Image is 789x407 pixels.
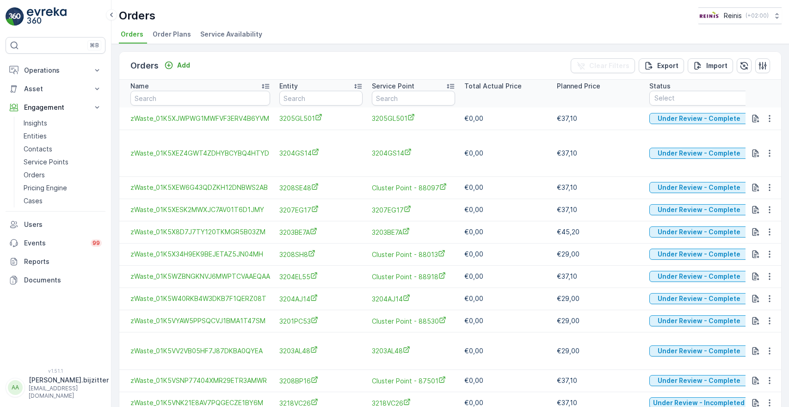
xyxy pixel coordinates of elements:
button: Under Review - Complete [649,315,761,326]
a: Users [6,215,105,234]
a: 3204AJ14 [279,294,363,304]
span: 3204GS14 [279,148,363,158]
span: Cluster Point - 88013 [372,250,455,259]
button: Engagement [6,98,105,117]
span: €0,00 [464,149,483,157]
a: Contacts [20,143,105,156]
a: 3203BE7A [279,227,363,237]
a: zWaste_01K5XESK2MWXJC7AV01T6D1JMY [130,205,270,214]
p: Orders [130,59,159,72]
p: Add [177,61,190,70]
span: €0,00 [464,347,483,355]
span: Order Plans [153,30,191,39]
p: Orders [24,170,45,180]
a: 3208SE48 [279,183,363,193]
p: Name [130,81,149,91]
button: Under Review - Complete [649,113,761,124]
span: €37,10 [557,183,577,191]
a: Reports [6,252,105,271]
p: Total Actual Price [464,81,522,91]
span: €37,10 [557,399,577,407]
span: €0,00 [464,250,483,258]
p: Import [706,61,727,70]
a: Cluster Point - 88097 [372,183,455,193]
span: 3207EG17 [372,205,455,215]
a: 3204EL55 [279,272,363,282]
a: 3208SH8 [279,250,363,259]
p: Select [654,94,747,103]
p: Operations [24,66,87,75]
span: Service Availability [200,30,262,39]
span: €37,10 [557,272,577,280]
a: 3208BP16 [279,376,363,386]
span: 3203BE7A [372,227,455,237]
a: 3207EG17 [279,205,363,215]
span: €29,00 [557,250,579,258]
p: Under Review - Complete [658,114,740,123]
a: 3203AL48 [279,346,363,356]
span: €29,00 [557,294,579,302]
p: Under Review - Complete [658,346,740,356]
input: Search [130,91,270,106]
button: Operations [6,61,105,80]
button: Under Review - Complete [649,375,761,386]
button: Under Review - Complete [649,148,761,159]
span: €29,00 [557,317,579,325]
p: Reports [24,257,102,266]
a: Cluster Point - 88918 [372,272,455,282]
p: Asset [24,84,87,94]
span: v 1.51.1 [6,368,105,374]
a: Insights [20,117,105,130]
img: Reinis-Logo-Vrijstaand_Tekengebied-1-copy2_aBO4n7j.png [698,11,720,21]
a: zWaste_01K5VYAW5PPSQCVJ1BMA1T47SM [130,316,270,326]
p: Clear Filters [589,61,629,70]
input: Search [372,91,455,106]
span: 3205GL501 [372,113,455,123]
img: logo_light-DOdMpM7g.png [27,7,67,26]
p: Contacts [24,144,52,154]
a: zWaste_01K5VSNP77404XMR29ETR3AMWR [130,376,270,385]
a: 3203AL48 [372,346,455,356]
p: Insights [24,119,47,128]
p: Under Review - Complete [658,149,740,158]
button: Asset [6,80,105,98]
a: Cases [20,194,105,207]
span: €37,10 [557,149,577,157]
a: Cluster Point - 87501 [372,376,455,386]
a: 3204AJ14 [372,294,455,304]
a: zWaste_01K5X8D7J7TY120TKMGR5B03ZM [130,227,270,237]
p: Entity [279,81,298,91]
p: Export [657,61,678,70]
a: Pricing Engine [20,182,105,194]
p: Orders [119,8,155,23]
p: Events [24,238,85,248]
span: €0,00 [464,294,483,302]
span: €29,00 [557,347,579,355]
span: zWaste_01K5XJWPWG1MWFVF3ERV4B6YVM [130,114,270,123]
button: Under Review - Complete [649,345,761,357]
p: 99 [92,239,100,247]
p: Service Point [372,81,414,91]
button: Clear Filters [571,58,635,73]
a: zWaste_01K5X34H9EK9BEJETAZ5JN04MH [130,250,270,259]
p: Planned Price [557,81,600,91]
span: €45,20 [557,228,579,236]
p: Status [649,81,671,91]
p: Cases [24,196,43,206]
a: zWaste_01K5W40RKB4W3DKB7F1QERZ08T [130,294,270,303]
span: €37,10 [557,114,577,122]
a: zWaste_01K5XEZ4GWT4ZDHYBCYBQ4HTYD [130,149,270,158]
span: €0,00 [464,183,483,191]
button: Import [688,58,733,73]
p: Under Review - Complete [658,294,740,303]
div: AA [8,380,23,395]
